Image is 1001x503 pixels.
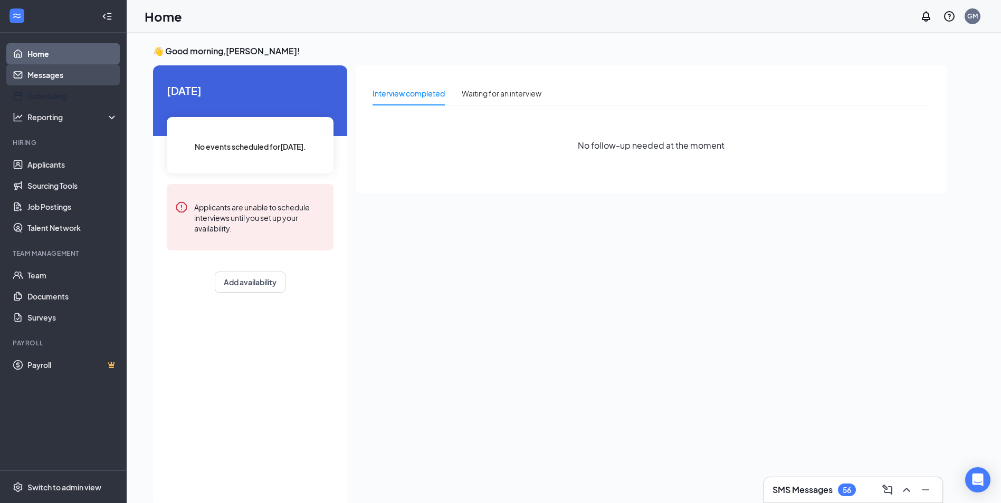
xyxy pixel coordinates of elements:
[462,88,541,99] div: Waiting for an interview
[167,82,333,99] span: [DATE]
[965,467,990,492] div: Open Intercom Messenger
[843,486,851,495] div: 56
[773,484,833,496] h3: SMS Messages
[194,201,325,234] div: Applicants are unable to schedule interviews until you set up your availability.
[900,483,913,496] svg: ChevronUp
[578,139,724,152] span: No follow-up needed at the moment
[898,481,915,498] button: ChevronUp
[879,481,896,498] button: ComposeMessage
[13,249,116,258] div: Team Management
[27,112,118,122] div: Reporting
[943,10,956,23] svg: QuestionInfo
[373,88,445,99] div: Interview completed
[27,217,118,238] a: Talent Network
[27,43,118,64] a: Home
[27,265,118,286] a: Team
[881,483,894,496] svg: ComposeMessage
[13,138,116,147] div: Hiring
[215,272,285,293] button: Add availability
[102,11,112,22] svg: Collapse
[13,338,116,347] div: Payroll
[27,354,118,375] a: PayrollCrown
[13,112,23,122] svg: Analysis
[917,481,934,498] button: Minimize
[12,11,22,21] svg: WorkstreamLogo
[13,482,23,492] svg: Settings
[27,85,118,107] a: Scheduling
[175,201,188,214] svg: Error
[919,483,932,496] svg: Minimize
[195,141,306,152] span: No events scheduled for [DATE] .
[27,307,118,328] a: Surveys
[27,64,118,85] a: Messages
[27,175,118,196] a: Sourcing Tools
[27,196,118,217] a: Job Postings
[145,7,182,25] h1: Home
[967,12,978,21] div: GM
[27,286,118,307] a: Documents
[27,482,101,492] div: Switch to admin view
[27,154,118,175] a: Applicants
[153,45,947,57] h3: 👋 Good morning, [PERSON_NAME] !
[920,10,932,23] svg: Notifications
